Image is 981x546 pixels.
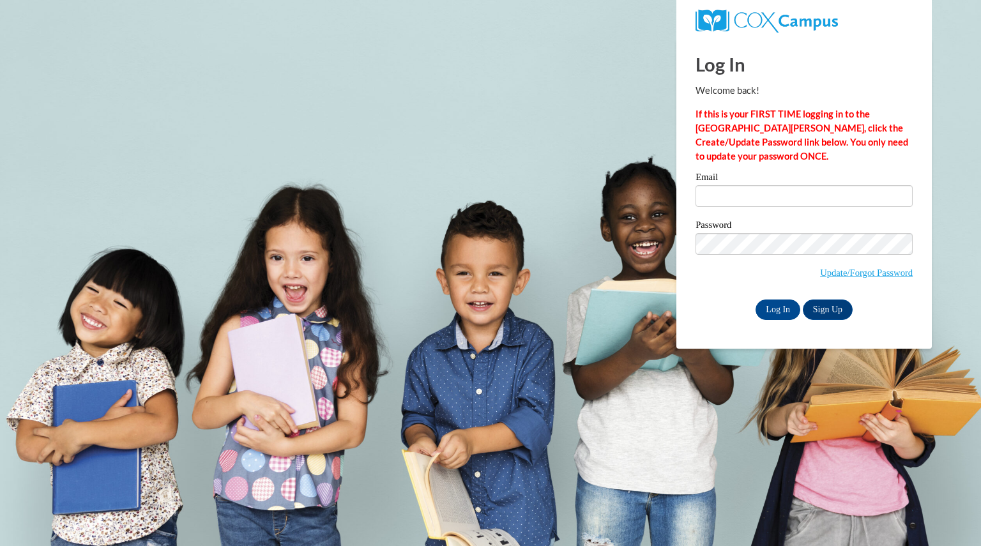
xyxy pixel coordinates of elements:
[696,51,913,77] h1: Log In
[756,300,800,320] input: Log In
[696,15,838,26] a: COX Campus
[696,172,913,185] label: Email
[696,220,913,233] label: Password
[696,84,913,98] p: Welcome back!
[803,300,853,320] a: Sign Up
[696,109,908,162] strong: If this is your FIRST TIME logging in to the [GEOGRAPHIC_DATA][PERSON_NAME], click the Create/Upd...
[696,10,838,33] img: COX Campus
[820,268,913,278] a: Update/Forgot Password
